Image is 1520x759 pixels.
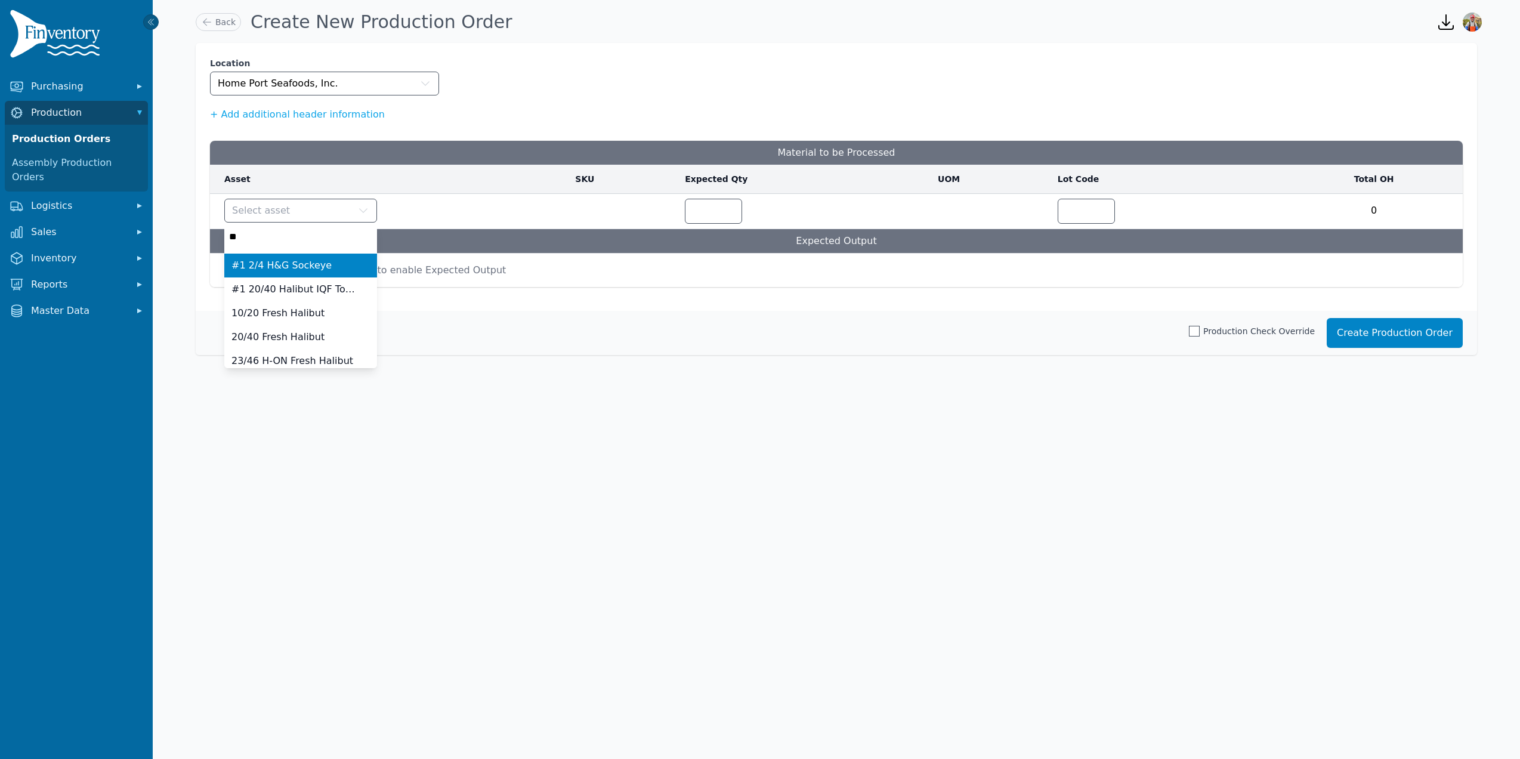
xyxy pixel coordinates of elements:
[231,282,356,297] span: #1 20/40 Halibut IQF Toted
[31,79,126,94] span: Purchasing
[218,76,338,91] span: Home Port Seafoods, Inc.
[5,101,148,125] button: Production
[232,203,290,218] span: Select asset
[568,165,678,194] th: SKU
[210,229,1463,254] td: Expected Output
[5,273,148,297] button: Reports
[7,127,146,151] a: Production Orders
[31,251,126,266] span: Inventory
[210,107,385,122] button: + Add additional header information
[196,13,241,31] a: Back
[31,304,126,318] span: Master Data
[31,106,126,120] span: Production
[31,199,126,213] span: Logistics
[10,10,105,63] img: Finventory
[224,225,377,249] input: Select asset
[5,75,148,98] button: Purchasing
[1327,318,1463,348] button: Create Production Order
[210,165,568,194] th: Asset
[1463,13,1482,32] img: Sera Wheeler
[31,225,126,239] span: Sales
[210,72,439,95] button: Home Port Seafoods, Inc.
[5,246,148,270] button: Inventory
[5,194,148,218] button: Logistics
[931,165,1051,194] th: UOM
[5,299,148,323] button: Master Data
[5,220,148,244] button: Sales
[224,199,377,223] button: Select asset
[231,258,332,273] span: #1 2/4 H&G Sockeye
[210,141,1463,165] h3: Material to be Processed
[1203,325,1315,337] span: Production Check Override
[7,151,146,189] a: Assembly Production Orders
[678,165,931,194] th: Expected Qty
[1285,165,1463,194] th: Total OH
[210,254,1463,288] td: Select Material to be Processed to enable Expected Output
[251,11,512,33] h1: Create New Production Order
[1285,194,1463,223] td: 0
[31,277,126,292] span: Reports
[1051,165,1286,194] th: Lot Code
[210,57,439,69] label: Location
